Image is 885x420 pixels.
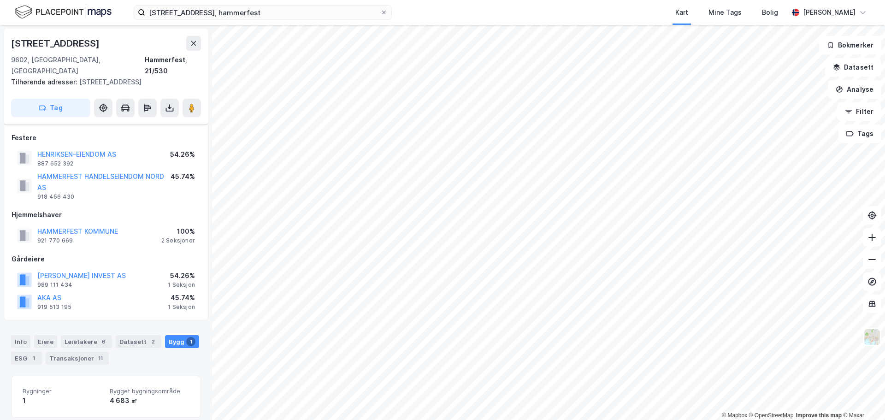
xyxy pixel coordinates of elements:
[803,7,855,18] div: [PERSON_NAME]
[168,270,195,281] div: 54.26%
[161,226,195,237] div: 100%
[839,376,885,420] iframe: Chat Widget
[675,7,688,18] div: Kart
[23,387,102,395] span: Bygninger
[165,335,199,348] div: Bygg
[23,395,102,406] div: 1
[186,337,195,346] div: 1
[145,54,201,77] div: Hammerfest, 21/530
[15,4,112,20] img: logo.f888ab2527a4732fd821a326f86c7f29.svg
[29,354,38,363] div: 1
[11,36,101,51] div: [STREET_ADDRESS]
[34,335,57,348] div: Eiere
[37,237,73,244] div: 921 770 669
[11,54,145,77] div: 9602, [GEOGRAPHIC_DATA], [GEOGRAPHIC_DATA]
[61,335,112,348] div: Leietakere
[863,328,881,346] img: Z
[762,7,778,18] div: Bolig
[722,412,747,419] a: Mapbox
[161,237,195,244] div: 2 Seksjoner
[11,335,30,348] div: Info
[12,254,201,265] div: Gårdeiere
[11,99,90,117] button: Tag
[837,102,881,121] button: Filter
[116,335,161,348] div: Datasett
[12,132,201,143] div: Festere
[838,124,881,143] button: Tags
[37,281,72,289] div: 989 111 434
[825,58,881,77] button: Datasett
[749,412,794,419] a: OpenStreetMap
[46,352,109,365] div: Transaksjoner
[828,80,881,99] button: Analyse
[11,78,79,86] span: Tilhørende adresser:
[96,354,105,363] div: 11
[110,387,189,395] span: Bygget bygningsområde
[168,303,195,311] div: 1 Seksjon
[11,77,194,88] div: [STREET_ADDRESS]
[37,303,71,311] div: 919 513 195
[839,376,885,420] div: Chatt-widget
[37,160,73,167] div: 887 652 392
[12,209,201,220] div: Hjemmelshaver
[708,7,742,18] div: Mine Tags
[148,337,158,346] div: 2
[37,193,74,201] div: 918 456 430
[796,412,842,419] a: Improve this map
[171,171,195,182] div: 45.74%
[110,395,189,406] div: 4 683 ㎡
[819,36,881,54] button: Bokmerker
[145,6,380,19] input: Søk på adresse, matrikkel, gårdeiere, leietakere eller personer
[170,149,195,160] div: 54.26%
[168,292,195,303] div: 45.74%
[99,337,108,346] div: 6
[11,352,42,365] div: ESG
[168,281,195,289] div: 1 Seksjon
